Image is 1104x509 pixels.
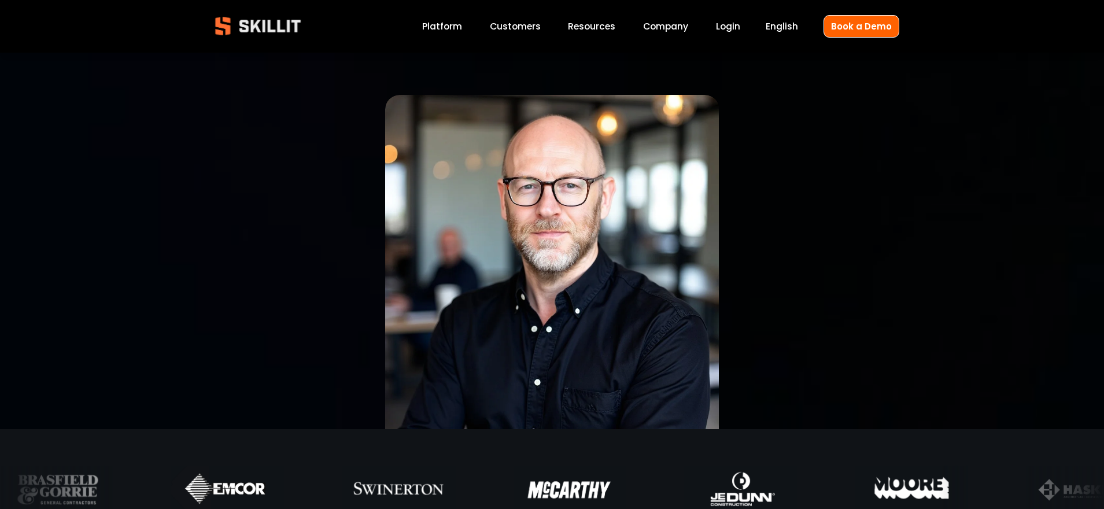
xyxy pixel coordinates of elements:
a: Book a Demo [824,15,899,38]
a: Login [716,19,740,34]
a: folder dropdown [568,19,615,34]
span: Resources [568,20,615,33]
span: English [766,20,798,33]
a: Customers [490,19,541,34]
img: Skillit [205,9,311,43]
div: language picker [766,19,798,34]
a: Company [643,19,688,34]
a: Platform [422,19,462,34]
